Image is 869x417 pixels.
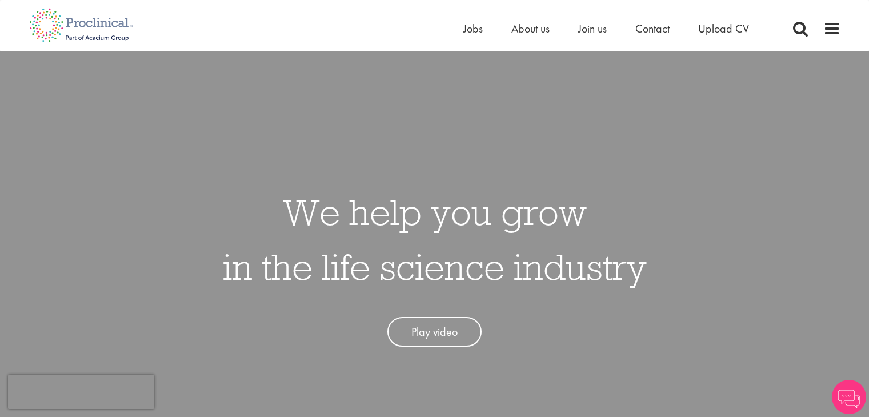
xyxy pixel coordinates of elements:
[387,317,482,347] a: Play video
[832,380,866,414] img: Chatbot
[223,185,647,294] h1: We help you grow in the life science industry
[698,21,749,36] a: Upload CV
[463,21,483,36] a: Jobs
[511,21,550,36] a: About us
[635,21,670,36] a: Contact
[578,21,607,36] a: Join us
